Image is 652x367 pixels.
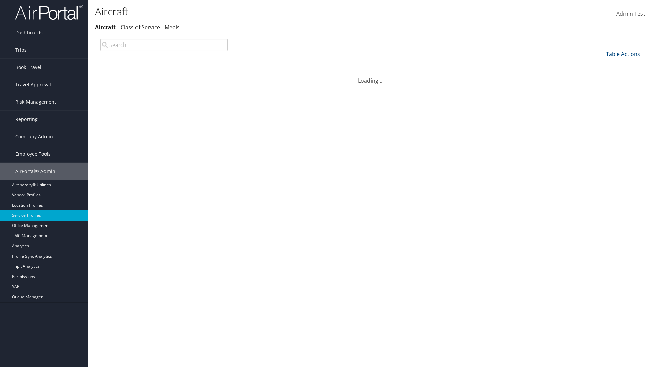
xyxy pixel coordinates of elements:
[15,4,83,20] img: airportal-logo.png
[95,68,645,85] div: Loading...
[95,4,462,19] h1: Aircraft
[15,76,51,93] span: Travel Approval
[616,10,645,17] span: Admin Test
[616,3,645,24] a: Admin Test
[15,111,38,128] span: Reporting
[15,41,27,58] span: Trips
[606,50,640,58] a: Table Actions
[15,163,55,180] span: AirPortal® Admin
[95,23,116,31] a: Aircraft
[15,145,51,162] span: Employee Tools
[165,23,180,31] a: Meals
[100,39,228,51] input: Search
[121,23,160,31] a: Class of Service
[15,128,53,145] span: Company Admin
[15,93,56,110] span: Risk Management
[15,59,41,76] span: Book Travel
[15,24,43,41] span: Dashboards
